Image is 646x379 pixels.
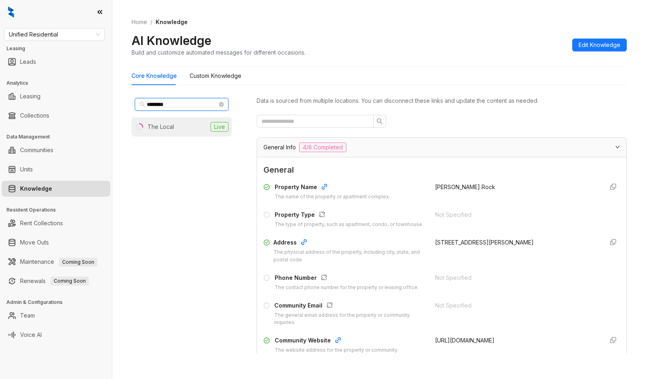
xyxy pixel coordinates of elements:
[20,308,35,324] a: Team
[20,273,89,289] a: RenewalsComing Soon
[132,48,306,57] div: Build and customize automated messages for different occasions.
[6,45,112,52] h3: Leasing
[211,122,229,132] span: Live
[257,138,626,157] div: General Info4/8 Completed
[275,346,398,354] div: The website address for the property or community.
[275,183,390,193] div: Property Name
[435,273,597,282] div: Not Specified
[20,215,63,231] a: Rent Collections
[20,327,42,343] a: Voice AI
[6,79,112,87] h3: Analytics
[6,206,112,214] h3: Resident Operations
[9,29,100,41] span: Unified Residential
[435,210,597,219] div: Not Specified
[150,18,152,26] li: /
[2,254,110,270] li: Maintenance
[20,234,49,251] a: Move Outs
[219,102,224,107] span: close-circle
[8,6,14,18] img: logo
[6,133,112,141] h3: Data Management
[273,238,425,249] div: Address
[2,54,110,70] li: Leads
[2,327,110,343] li: Voice AI
[275,210,423,221] div: Property Type
[20,161,33,177] a: Units
[20,108,49,124] a: Collections
[132,33,211,48] h2: AI Knowledge
[59,258,97,267] span: Coming Soon
[140,102,145,107] span: search
[20,181,52,197] a: Knowledge
[2,161,110,177] li: Units
[2,181,110,197] li: Knowledge
[274,301,425,312] div: Community Email
[20,88,41,104] a: Leasing
[51,277,89,285] span: Coming Soon
[132,71,177,80] div: Core Knowledge
[2,215,110,231] li: Rent Collections
[572,39,627,51] button: Edit Knowledge
[299,143,346,152] span: 4/8 Completed
[435,238,597,247] div: [STREET_ADDRESS][PERSON_NAME]
[2,88,110,104] li: Leasing
[257,96,627,105] div: Data is sourced from multiple locations. You can disconnect these links and update the content as...
[190,71,241,80] div: Custom Knowledge
[130,18,149,26] a: Home
[2,234,110,251] li: Move Outs
[273,249,425,264] div: The physical address of the property, including city, state, and postal code.
[435,337,494,344] span: [URL][DOMAIN_NAME]
[263,164,620,176] span: General
[615,145,620,149] span: expanded
[275,273,419,284] div: Phone Number
[435,183,495,190] span: [PERSON_NAME] Rock
[275,284,419,291] div: The contact phone number for the property or leasing office.
[6,299,112,306] h3: Admin & Configurations
[274,312,425,327] div: The general email address for the property or community inquiries.
[435,301,597,310] div: Not Specified
[2,308,110,324] li: Team
[2,142,110,158] li: Communities
[2,108,110,124] li: Collections
[275,193,390,201] div: The name of the property or apartment complex.
[156,18,188,25] span: Knowledge
[263,143,296,152] span: General Info
[275,336,398,346] div: Community Website
[377,118,383,124] span: search
[20,54,36,70] a: Leads
[2,273,110,289] li: Renewals
[148,122,174,131] div: The Local
[579,41,620,49] span: Edit Knowledge
[275,221,423,228] div: The type of property, such as apartment, condo, or townhouse.
[20,142,53,158] a: Communities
